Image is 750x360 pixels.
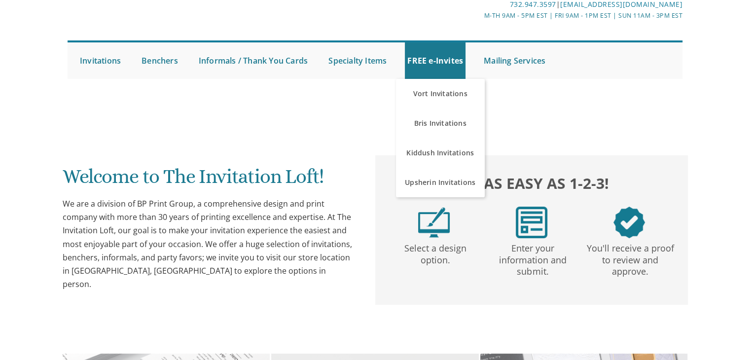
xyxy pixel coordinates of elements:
a: Informals / Thank You Cards [196,42,310,79]
a: Upsherin Invitations [396,168,485,197]
p: You'll receive a proof to review and approve. [583,238,677,278]
p: Select a design option. [388,238,482,266]
div: We are a division of BP Print Group, a comprehensive design and print company with more than 30 y... [63,197,356,291]
p: Enter your information and submit. [486,238,579,278]
h2: It's as easy as 1-2-3! [385,172,678,194]
a: FREE e-Invites [405,42,465,79]
a: Invitations [77,42,123,79]
a: Mailing Services [481,42,548,79]
div: M-Th 9am - 5pm EST | Fri 9am - 1pm EST | Sun 11am - 3pm EST [273,10,682,21]
img: step1.png [418,207,450,238]
img: step2.png [516,207,547,238]
img: step3.png [613,207,645,238]
a: Specialty Items [326,42,389,79]
a: Kiddush Invitations [396,138,485,168]
h1: Welcome to The Invitation Loft! [63,166,356,195]
a: Benchers [139,42,180,79]
a: Vort Invitations [396,79,485,108]
a: Bris Invitations [396,108,485,138]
